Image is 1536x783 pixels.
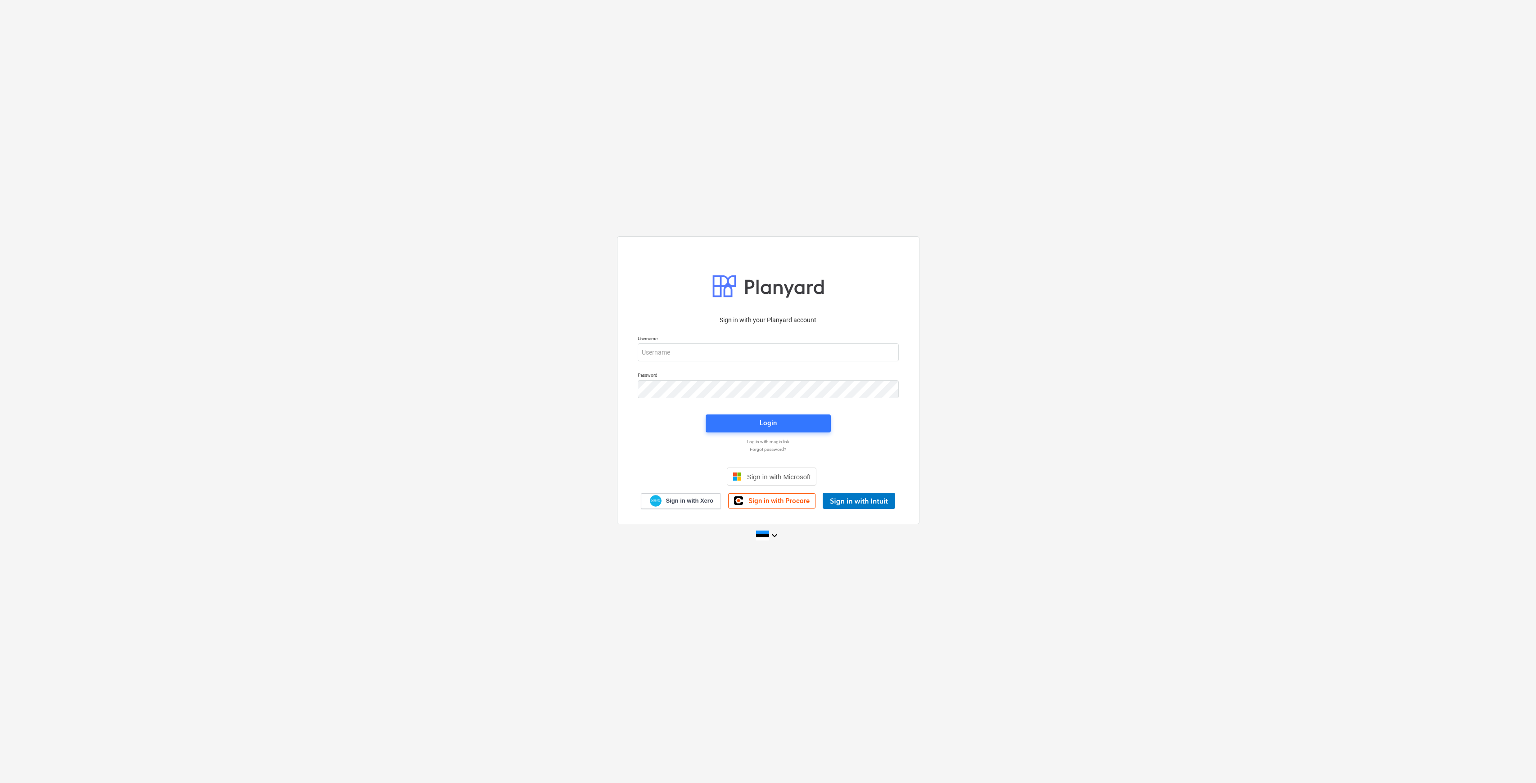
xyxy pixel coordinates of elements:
[760,417,777,429] div: Login
[638,372,899,380] p: Password
[666,497,713,505] span: Sign in with Xero
[638,336,899,343] p: Username
[641,493,721,509] a: Sign in with Xero
[633,439,903,445] a: Log in with magic link
[747,473,811,481] span: Sign in with Microsoft
[706,414,831,432] button: Login
[650,495,662,507] img: Xero logo
[638,343,899,361] input: Username
[633,446,903,452] a: Forgot password?
[728,493,815,508] a: Sign in with Procore
[733,472,742,481] img: Microsoft logo
[769,530,780,541] i: keyboard_arrow_down
[638,315,899,325] p: Sign in with your Planyard account
[748,497,810,505] span: Sign in with Procore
